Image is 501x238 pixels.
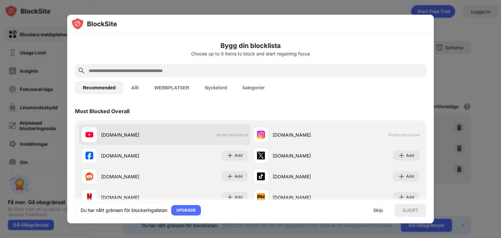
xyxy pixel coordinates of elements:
div: Choose up to 0 items to block and start regaining focus [75,51,426,56]
div: Skip [373,208,383,213]
div: [DOMAIN_NAME] [101,194,165,201]
div: Du har nått gränsen för blockeringslistan [81,207,167,214]
button: kategorier [235,81,273,94]
span: Redan blockerad [388,132,419,137]
div: Add [406,152,414,159]
div: Add [235,194,243,201]
img: search.svg [78,67,85,75]
img: favicons [257,152,265,159]
button: Recommended [75,81,123,94]
div: Most Blocked Overall [75,108,129,114]
div: [DOMAIN_NAME] [273,194,336,201]
img: favicons [257,193,265,201]
img: favicons [85,172,93,180]
div: Add [406,194,414,201]
div: [DOMAIN_NAME] [101,152,165,159]
div: UPGRADE [176,207,196,214]
div: GJORT [402,208,418,213]
div: Add [235,152,243,159]
div: [DOMAIN_NAME] [101,173,165,180]
img: favicons [85,193,93,201]
span: Redan blockerad [217,132,248,137]
div: [DOMAIN_NAME] [273,152,336,159]
div: [DOMAIN_NAME] [273,131,336,138]
button: Nyckelord [197,81,235,94]
h6: Bygg din blocklista [75,41,426,51]
img: favicons [257,131,265,139]
img: favicons [85,152,93,159]
div: Add [235,173,243,180]
button: Allt [123,81,146,94]
img: favicons [257,172,265,180]
img: logo-blocksite.svg [71,17,117,30]
img: favicons [85,131,93,139]
div: [DOMAIN_NAME] [101,131,165,138]
div: Add [406,173,414,180]
button: WEBBPLATSER [146,81,197,94]
div: [DOMAIN_NAME] [273,173,336,180]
